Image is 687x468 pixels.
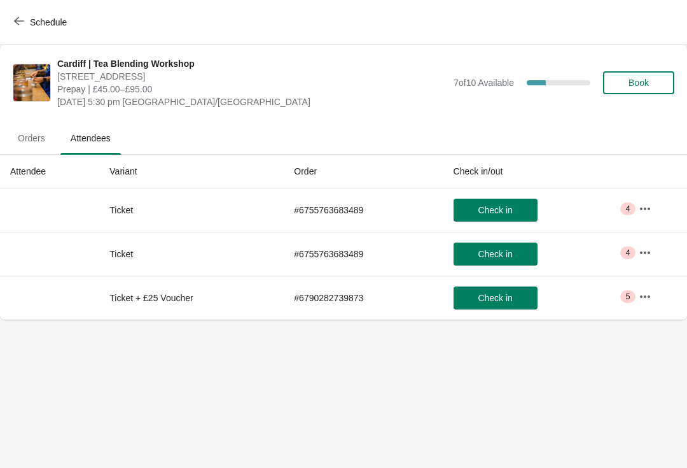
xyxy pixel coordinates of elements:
[628,78,649,88] span: Book
[99,232,284,276] td: Ticket
[60,127,121,150] span: Attendees
[603,71,674,94] button: Book
[454,78,514,88] span: 7 of 10 Available
[99,155,284,188] th: Variant
[30,17,67,27] span: Schedule
[8,127,55,150] span: Orders
[284,155,443,188] th: Order
[625,204,630,214] span: 4
[284,232,443,276] td: # 6755763683489
[13,64,50,101] img: Cardiff | Tea Blending Workshop
[99,188,284,232] td: Ticket
[99,276,284,320] td: Ticket + £25 Voucher
[443,155,628,188] th: Check in/out
[57,70,447,83] span: [STREET_ADDRESS]
[478,293,512,303] span: Check in
[454,287,538,309] button: Check in
[284,276,443,320] td: # 6790282739873
[57,57,447,70] span: Cardiff | Tea Blending Workshop
[57,96,447,108] span: [DATE] 5:30 pm [GEOGRAPHIC_DATA]/[GEOGRAPHIC_DATA]
[625,292,630,302] span: 5
[284,188,443,232] td: # 6755763683489
[454,243,538,266] button: Check in
[6,11,77,34] button: Schedule
[625,248,630,258] span: 4
[57,83,447,96] span: Prepay | £45.00–£95.00
[478,249,512,259] span: Check in
[478,205,512,215] span: Check in
[454,199,538,222] button: Check in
